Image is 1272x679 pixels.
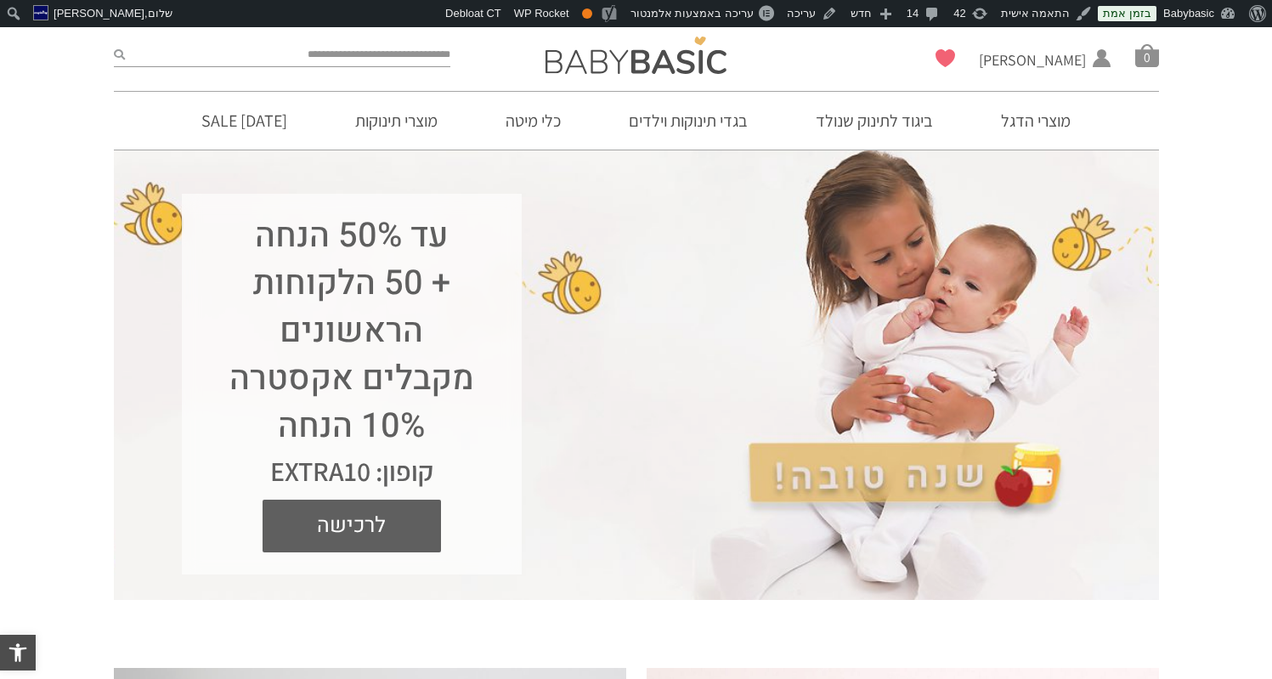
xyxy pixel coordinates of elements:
a: כלי מיטה [480,92,586,150]
span: [PERSON_NAME] [54,7,144,20]
div: קופון: EXTRA10 [216,450,488,491]
span: Wishlist [936,49,955,73]
span: החשבון שלי [979,71,1086,92]
a: Wishlist [936,49,955,67]
h1: עד 50% הנחה + 50 הלקוחות הראשונים מקבלים אקסטרה 10% הנחה [216,212,488,450]
a: בזמן אמת [1098,6,1156,21]
img: Baby Basic בגדי תינוקות וילדים אונליין [546,37,726,74]
span: עריכה באמצעות אלמנטור [630,7,754,20]
span: לרכישה [275,500,428,552]
span: סל קניות [1135,43,1159,67]
a: לרכישה [263,500,441,552]
div: תקין [582,8,592,19]
a: סל קניות0 [1135,43,1159,67]
a: מוצרי תינוקות [330,92,463,150]
a: ביגוד לתינוק שנולד [790,92,958,150]
a: בגדי תינוקות וילדים [603,92,773,150]
a: [DATE] SALE [176,92,313,150]
a: מוצרי הדגל [975,92,1096,150]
